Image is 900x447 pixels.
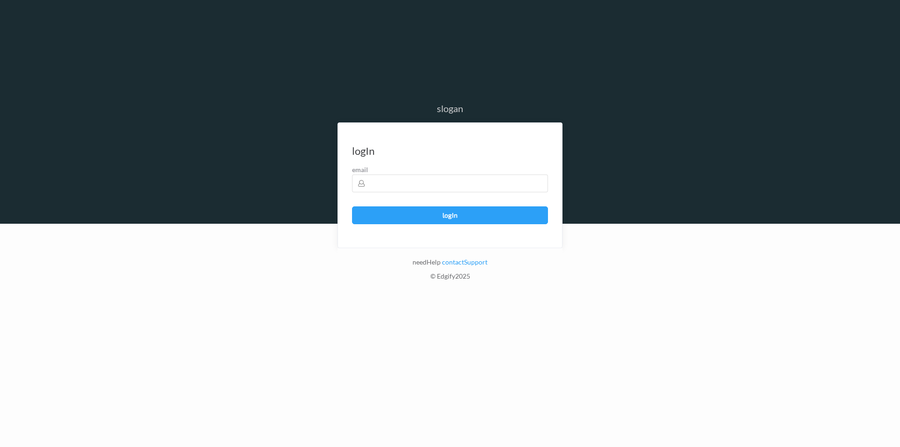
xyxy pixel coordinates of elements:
div: slogan [337,104,562,113]
div: © Edgify 2025 [337,272,562,286]
div: logIn [352,146,375,156]
div: needHelp [337,258,562,272]
label: email [352,165,548,174]
button: logIn [352,206,548,224]
a: contactSupport [441,258,487,266]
